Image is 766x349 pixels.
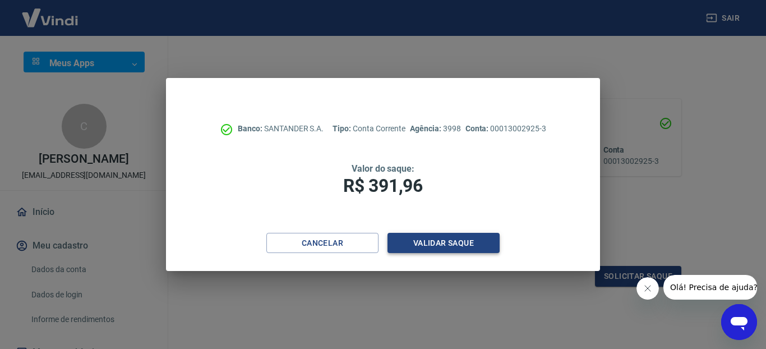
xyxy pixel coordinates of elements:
span: Tipo: [333,124,353,133]
span: Conta: [465,124,491,133]
p: Conta Corrente [333,123,405,135]
iframe: Botão para abrir a janela de mensagens [721,304,757,340]
span: Olá! Precisa de ajuda? [7,8,94,17]
span: Banco: [238,124,264,133]
p: 3998 [410,123,460,135]
p: 00013002925-3 [465,123,546,135]
iframe: Fechar mensagem [636,277,659,300]
iframe: Mensagem da empresa [663,275,757,300]
span: Agência: [410,124,443,133]
button: Validar saque [387,233,500,254]
span: Valor do saque: [352,163,414,174]
button: Cancelar [266,233,379,254]
span: R$ 391,96 [343,175,423,196]
p: SANTANDER S.A. [238,123,324,135]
